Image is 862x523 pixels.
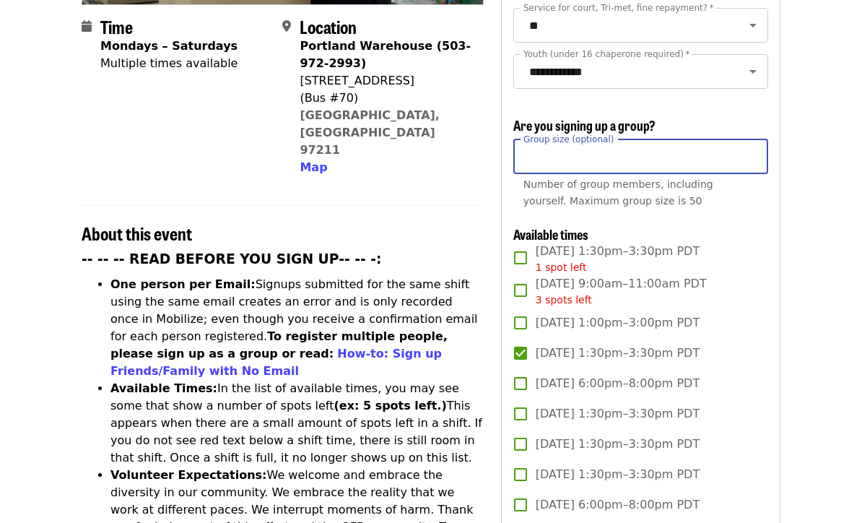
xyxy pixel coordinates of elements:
span: Map [300,160,327,174]
span: Number of group members, including yourself. Maximum group size is 50 [523,178,713,207]
span: [DATE] 1:30pm–3:30pm PDT [536,405,700,423]
span: Location [300,14,357,39]
i: calendar icon [82,20,92,33]
strong: One person per Email: [110,277,256,291]
div: (Bus #70) [300,90,471,107]
button: Map [300,159,327,176]
label: Youth (under 16 chaperone required) [523,50,689,59]
strong: -- -- -- READ BEFORE YOU SIGN UP-- -- -: [82,251,382,267]
span: [DATE] 9:00am–11:00am PDT [536,275,707,308]
span: Available times [513,225,588,243]
li: In the list of available times, you may see some that show a number of spots left This appears wh... [110,380,484,467]
strong: Available Times: [110,381,217,395]
span: Group size (optional) [523,134,614,144]
input: [object Object] [513,139,768,174]
span: About this event [82,220,192,246]
span: [DATE] 1:30pm–3:30pm PDT [536,466,700,483]
span: Are you signing up a group? [513,116,656,134]
i: map-marker-alt icon [282,20,291,33]
label: Service for court, Tri-met, fine repayment? [523,4,714,12]
strong: Portland Warehouse (503-972-2993) [300,39,471,70]
div: Multiple times available [100,55,238,72]
strong: Mondays – Saturdays [100,39,238,53]
div: [STREET_ADDRESS] [300,72,471,90]
strong: Volunteer Expectations: [110,468,267,482]
span: [DATE] 1:30pm–3:30pm PDT [536,243,700,275]
strong: To register multiple people, please sign up as a group or read: [110,329,448,360]
span: [DATE] 1:30pm–3:30pm PDT [536,436,700,453]
span: [DATE] 1:30pm–3:30pm PDT [536,345,700,362]
strong: (ex: 5 spots left.) [334,399,446,412]
span: 1 spot left [536,261,587,273]
a: How-to: Sign up Friends/Family with No Email [110,347,442,378]
span: 3 spots left [536,294,592,306]
span: [DATE] 6:00pm–8:00pm PDT [536,375,700,392]
button: Open [743,15,763,35]
span: [DATE] 6:00pm–8:00pm PDT [536,496,700,514]
button: Open [743,61,763,82]
a: [GEOGRAPHIC_DATA], [GEOGRAPHIC_DATA] 97211 [300,108,440,157]
span: Time [100,14,133,39]
li: Signups submitted for the same shift using the same email creates an error and is only recorded o... [110,276,484,380]
span: [DATE] 1:00pm–3:00pm PDT [536,314,700,332]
